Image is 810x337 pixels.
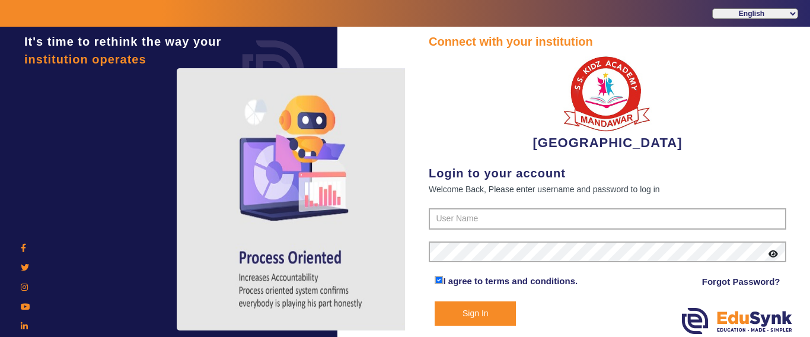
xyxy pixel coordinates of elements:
img: b9104f0a-387a-4379-b368-ffa933cda262 [563,50,652,133]
div: Login to your account [429,164,786,182]
input: User Name [429,208,786,230]
div: Welcome Back, Please enter username and password to log in [429,182,786,196]
a: I agree to terms and conditions. [443,276,578,286]
a: Forgot Password? [702,275,780,289]
div: Connect with your institution [429,33,786,50]
img: login4.png [177,68,426,330]
img: login.png [229,27,318,116]
button: Sign In [435,301,516,326]
span: institution operates [24,53,146,66]
span: It's time to rethink the way your [24,35,221,48]
img: edusynk.png [682,308,792,334]
div: [GEOGRAPHIC_DATA] [429,50,786,152]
